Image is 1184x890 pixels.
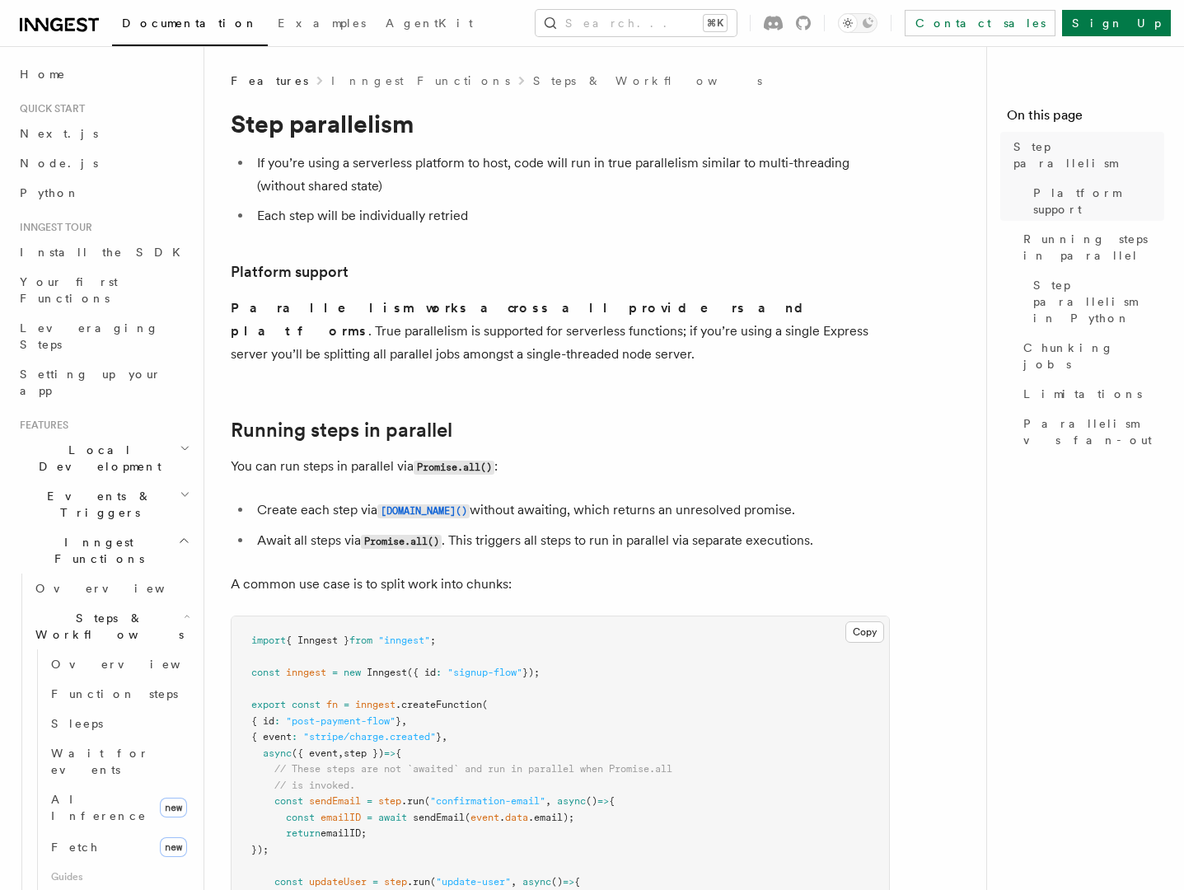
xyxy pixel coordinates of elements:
[367,812,372,823] span: =
[251,635,286,646] span: import
[44,709,194,738] a: Sleeps
[1033,185,1164,218] span: Platform support
[344,667,361,678] span: new
[13,419,68,432] span: Features
[20,186,80,199] span: Python
[13,442,180,475] span: Local Development
[251,731,292,742] span: { event
[251,699,286,710] span: export
[44,831,194,864] a: Fetchnew
[1013,138,1164,171] span: Step parallelism
[361,535,442,549] code: Promise.all()
[303,731,436,742] span: "stripe/charge.created"
[160,798,187,817] span: new
[376,5,483,44] a: AgentKit
[13,59,194,89] a: Home
[349,635,372,646] span: from
[268,5,376,44] a: Examples
[231,300,817,339] strong: Parallelism works across all providers and platforms
[505,812,528,823] span: data
[292,747,338,759] span: ({ event
[29,610,184,643] span: Steps & Workflows
[20,246,190,259] span: Install the SDK
[51,658,221,671] span: Overview
[251,844,269,855] span: });
[20,66,66,82] span: Home
[1007,105,1164,132] h4: On this page
[470,812,499,823] span: event
[407,667,436,678] span: ({ id
[704,15,727,31] kbd: ⌘K
[252,499,890,522] li: Create each step via without awaiting, which returns an unresolved promise.
[51,793,147,822] span: AI Inference
[252,152,890,198] li: If you’re using a serverless platform to host, code will run in true parallelism similar to multi...
[286,827,321,839] span: return
[13,221,92,234] span: Inngest tour
[251,667,280,678] span: const
[401,795,424,807] span: .run
[355,699,395,710] span: inngest
[274,780,355,791] span: // is invoked.
[609,795,615,807] span: {
[436,876,511,888] span: "update-user"
[395,715,401,727] span: }
[286,812,315,823] span: const
[413,812,465,823] span: sendEmail
[309,795,361,807] span: sendEmail
[367,795,372,807] span: =
[51,687,178,700] span: Function steps
[499,812,505,823] span: .
[430,876,436,888] span: (
[13,237,194,267] a: Install the SDK
[309,876,367,888] span: updateUser
[395,699,482,710] span: .createFunction
[1023,231,1164,264] span: Running steps in parallel
[231,109,890,138] h1: Step parallelism
[321,812,361,823] span: emailID
[574,876,580,888] span: {
[378,635,430,646] span: "inngest"
[35,582,205,595] span: Overview
[536,10,737,36] button: Search...⌘K
[1017,333,1164,379] a: Chunking jobs
[13,481,194,527] button: Events & Triggers
[845,621,884,643] button: Copy
[424,795,430,807] span: (
[13,148,194,178] a: Node.js
[13,527,194,574] button: Inngest Functions
[13,178,194,208] a: Python
[586,795,597,807] span: ()
[274,715,280,727] span: :
[528,812,574,823] span: .email);
[533,73,762,89] a: Steps & Workflows
[44,649,194,679] a: Overview
[378,812,407,823] span: await
[563,876,574,888] span: =>
[838,13,877,33] button: Toggle dark mode
[286,635,349,646] span: { Inngest }
[231,419,452,442] a: Running steps in parallel
[378,795,401,807] span: step
[13,102,85,115] span: Quick start
[545,795,551,807] span: ,
[20,321,159,351] span: Leveraging Steps
[447,667,522,678] span: "signup-flow"
[13,488,180,521] span: Events & Triggers
[292,731,297,742] span: :
[13,313,194,359] a: Leveraging Steps
[286,667,326,678] span: inngest
[331,73,510,89] a: Inngest Functions
[386,16,473,30] span: AgentKit
[1027,178,1164,224] a: Platform support
[263,747,292,759] span: async
[51,841,99,854] span: Fetch
[1017,224,1164,270] a: Running steps in parallel
[44,679,194,709] a: Function steps
[231,573,890,596] p: A common use case is to split work into chunks:
[321,827,367,839] span: emailID;
[20,275,118,305] span: Your first Functions
[522,876,551,888] span: async
[1017,409,1164,455] a: Parallelism vs fan-out
[377,502,470,518] a: [DOMAIN_NAME]()
[44,785,194,831] a: AI Inferencenew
